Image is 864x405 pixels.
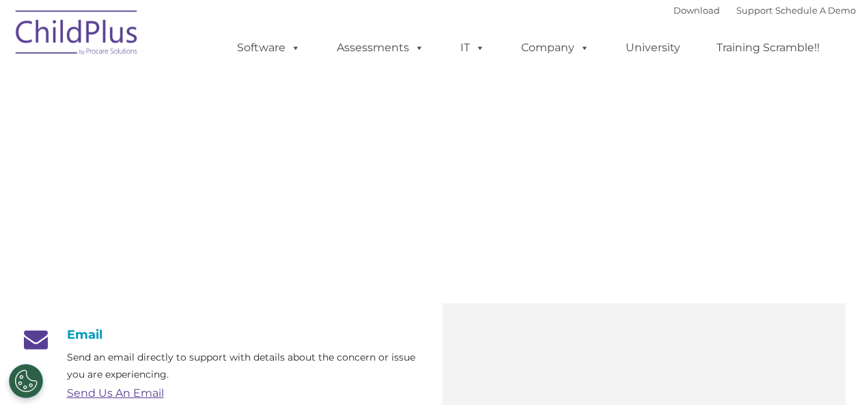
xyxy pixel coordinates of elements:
a: Company [507,34,603,61]
a: Schedule A Demo [775,5,856,16]
img: ChildPlus by Procare Solutions [9,1,145,69]
a: Software [223,34,314,61]
button: Cookies Settings [9,364,43,398]
a: Assessments [323,34,438,61]
h4: Email [19,327,422,342]
a: Download [673,5,720,16]
a: Send Us An Email [67,387,164,400]
a: University [612,34,694,61]
font: | [673,5,856,16]
a: IT [447,34,499,61]
a: Training Scramble!! [703,34,833,61]
a: Support [736,5,772,16]
p: Send an email directly to support with details about the concern or issue you are experiencing. [67,349,422,383]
